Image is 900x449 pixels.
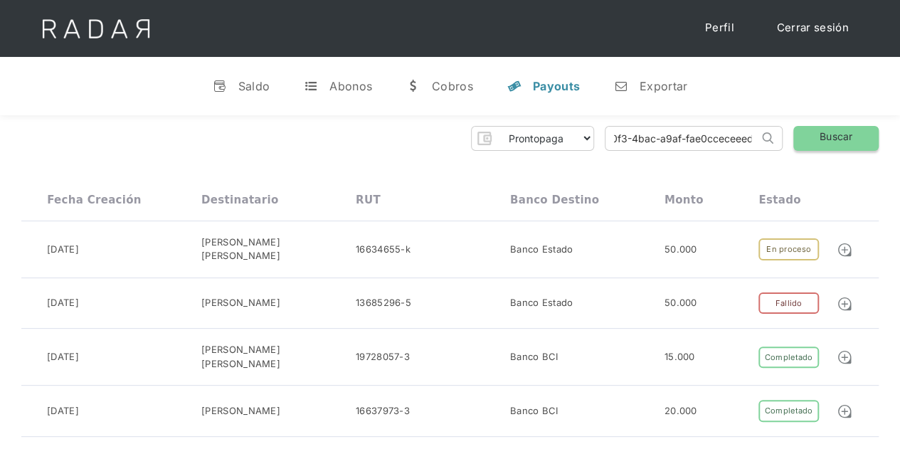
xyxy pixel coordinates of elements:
[201,296,280,310] div: [PERSON_NAME]
[837,403,852,419] img: Detalle
[47,194,142,206] div: Fecha creación
[605,127,758,150] input: Busca por ID
[47,296,79,310] div: [DATE]
[837,296,852,312] img: Detalle
[356,296,411,310] div: 13685296-5
[837,349,852,365] img: Detalle
[758,347,818,369] div: Completado
[793,126,879,151] a: Buscar
[201,194,278,206] div: Destinatario
[665,243,697,257] div: 50.000
[471,126,594,151] form: Form
[510,194,599,206] div: Banco destino
[533,79,580,93] div: Payouts
[510,243,573,257] div: Banco Estado
[329,79,372,93] div: Abonos
[665,296,697,310] div: 50.000
[763,14,863,42] a: Cerrar sesión
[665,194,704,206] div: Monto
[758,194,800,206] div: Estado
[758,238,818,260] div: En proceso
[510,350,558,364] div: Banco BCI
[507,79,522,93] div: y
[510,296,573,310] div: Banco Estado
[691,14,748,42] a: Perfil
[201,236,356,263] div: [PERSON_NAME] [PERSON_NAME]
[356,194,381,206] div: RUT
[47,404,79,418] div: [DATE]
[665,350,695,364] div: 15.000
[47,243,79,257] div: [DATE]
[758,292,818,315] div: Fallido
[201,343,356,371] div: [PERSON_NAME] [PERSON_NAME]
[201,404,280,418] div: [PERSON_NAME]
[665,404,697,418] div: 20.000
[238,79,270,93] div: Saldo
[356,243,411,257] div: 16634655-k
[640,79,687,93] div: Exportar
[304,79,318,93] div: t
[614,79,628,93] div: n
[356,404,410,418] div: 16637973-3
[758,400,818,422] div: Completado
[432,79,473,93] div: Cobros
[356,350,410,364] div: 19728057-3
[406,79,420,93] div: w
[213,79,227,93] div: v
[837,242,852,258] img: Detalle
[510,404,558,418] div: Banco BCI
[47,350,79,364] div: [DATE]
